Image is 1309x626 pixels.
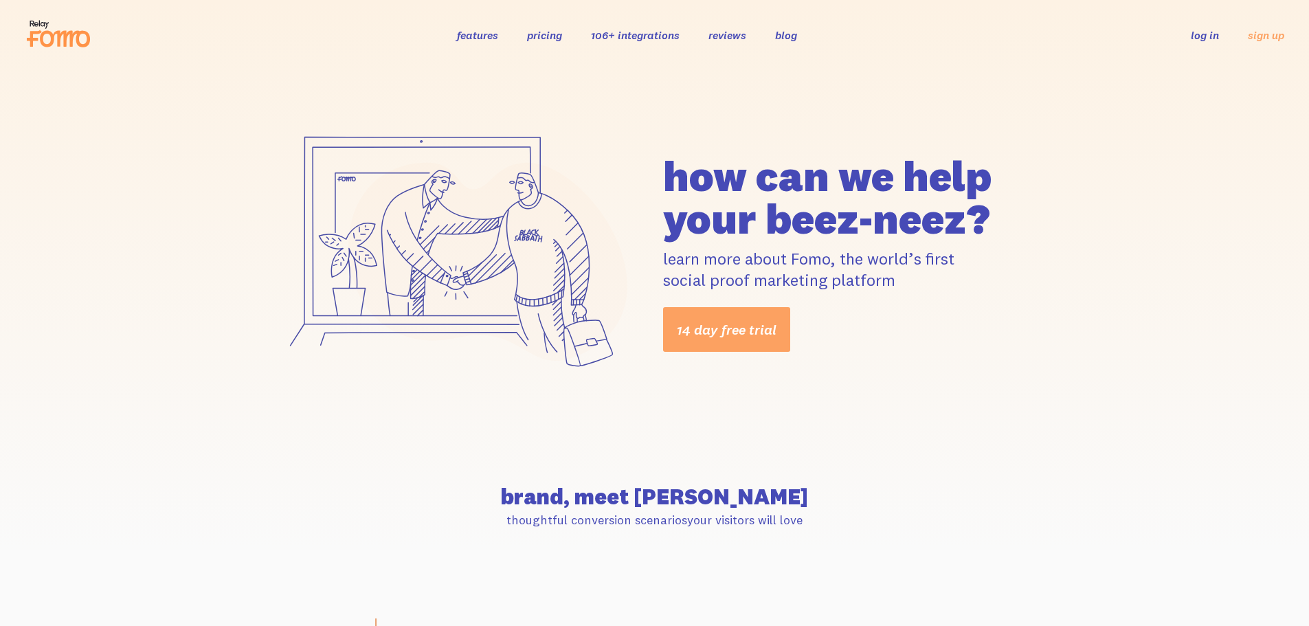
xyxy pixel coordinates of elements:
[457,28,498,42] a: features
[271,512,1038,528] p: thoughtful conversion scenarios your visitors will love
[775,28,797,42] a: blog
[1248,28,1284,43] a: sign up
[663,307,790,352] a: 14 day free trial
[1191,28,1219,42] a: log in
[527,28,562,42] a: pricing
[591,28,680,42] a: 106+ integrations
[271,486,1038,508] h2: brand, meet [PERSON_NAME]
[708,28,746,42] a: reviews
[663,155,1038,240] h1: how can we help your beez-neez?
[663,248,1038,291] p: learn more about Fomo, the world’s first social proof marketing platform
